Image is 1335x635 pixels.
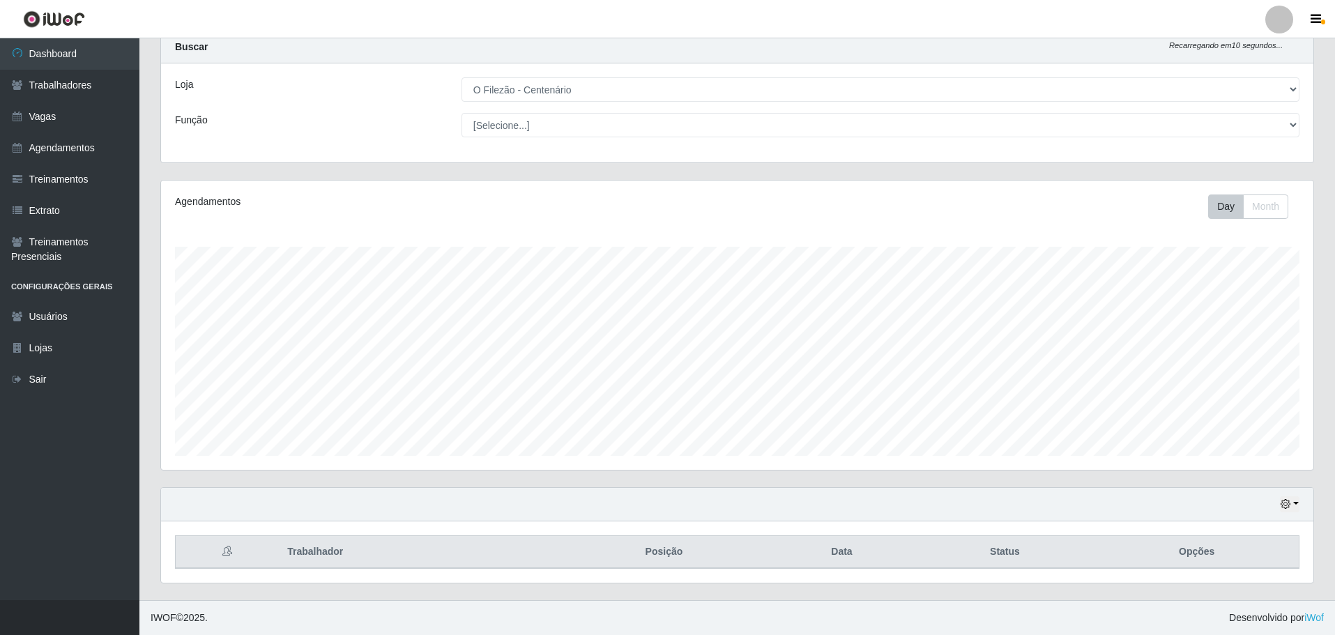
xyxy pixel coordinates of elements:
[23,10,85,28] img: CoreUI Logo
[1208,194,1299,219] div: Toolbar with button groups
[279,536,559,569] th: Trabalhador
[175,77,193,92] label: Loja
[1094,536,1299,569] th: Opções
[151,611,208,625] span: © 2025 .
[1169,41,1283,49] i: Recarregando em 10 segundos...
[175,113,208,128] label: Função
[559,536,768,569] th: Posição
[175,194,632,209] div: Agendamentos
[915,536,1094,569] th: Status
[769,536,915,569] th: Data
[175,41,208,52] strong: Buscar
[1304,612,1324,623] a: iWof
[1243,194,1288,219] button: Month
[151,612,176,623] span: IWOF
[1208,194,1244,219] button: Day
[1208,194,1288,219] div: First group
[1229,611,1324,625] span: Desenvolvido por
